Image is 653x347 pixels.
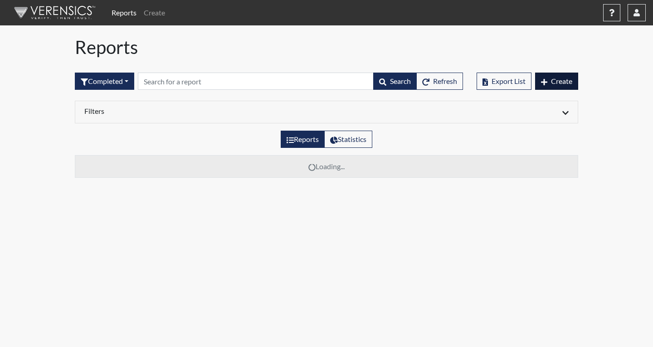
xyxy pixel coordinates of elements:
h1: Reports [75,36,578,58]
a: Reports [108,4,140,22]
button: Create [535,73,578,90]
button: Refresh [416,73,463,90]
td: Loading... [75,156,578,178]
span: Search [390,77,411,85]
div: Filter by interview status [75,73,134,90]
label: View statistics about completed interviews [324,131,372,148]
span: Refresh [433,77,457,85]
button: Search [373,73,417,90]
label: View the list of reports [281,131,325,148]
div: Click to expand/collapse filters [78,107,575,117]
h6: Filters [84,107,320,115]
input: Search by Registration ID, Interview Number, or Investigation Name. [138,73,374,90]
button: Export List [477,73,531,90]
a: Create [140,4,169,22]
span: Export List [492,77,526,85]
span: Create [551,77,572,85]
button: Completed [75,73,134,90]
